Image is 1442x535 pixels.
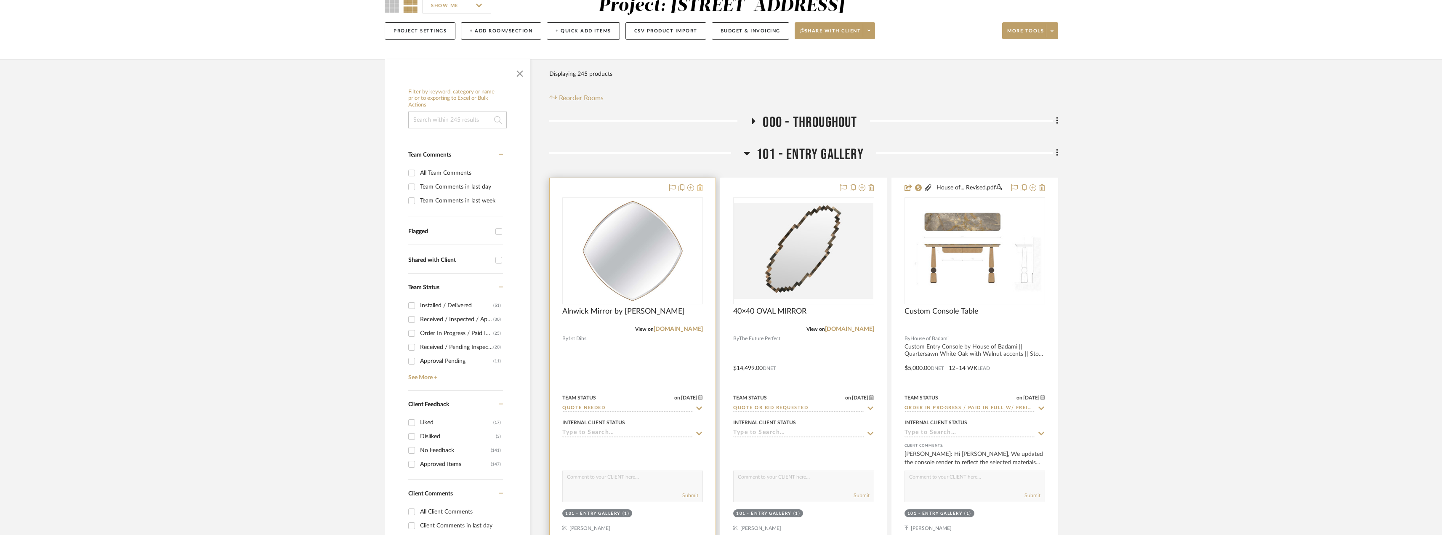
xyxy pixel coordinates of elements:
[734,203,873,298] img: 40×40 OVAL MIRROR
[562,429,693,437] input: Type to Search…
[680,395,698,401] span: [DATE]
[763,114,857,132] span: 000 - THROUGHOUT
[1024,492,1040,499] button: Submit
[851,395,869,401] span: [DATE]
[964,511,971,517] div: (1)
[562,394,596,402] div: Team Status
[420,430,496,443] div: Disliked
[549,66,612,83] div: Displaying 245 products
[562,405,693,413] input: Type to Search…
[905,198,1045,304] div: 0
[493,341,501,354] div: (20)
[733,419,796,426] div: Internal Client Status
[562,307,685,316] span: Alnwick Mirror by [PERSON_NAME]
[461,22,541,40] button: + Add Room/Section
[910,335,949,343] span: House of Badami
[420,458,491,471] div: Approved Items
[491,444,501,457] div: (141)
[907,511,963,517] div: 101 - ENTRY GALLERY
[420,166,501,180] div: All Team Comments
[420,444,491,457] div: No Feedback
[739,335,780,343] span: The Future Perfect
[674,395,680,400] span: on
[420,327,493,340] div: Order In Progress / Paid In Full w/ Freight, No Balance due
[408,152,451,158] span: Team Comments
[733,405,864,413] input: Type to Search…
[563,198,702,304] div: 0
[511,64,528,80] button: Close
[736,511,791,517] div: 101 - ENTRY GALLERY
[623,511,630,517] div: (1)
[905,394,938,402] div: Team Status
[491,458,501,471] div: (147)
[420,341,493,354] div: Received / Pending Inspection
[712,22,789,40] button: Budget & Invoicing
[406,368,503,381] a: See More +
[625,22,706,40] button: CSV Product Import
[580,198,685,303] img: Alnwick Mirror by Novocastrian
[1007,28,1044,40] span: More tools
[562,335,568,343] span: By
[420,313,493,326] div: Received / Inspected / Approved
[854,492,870,499] button: Submit
[420,299,493,312] div: Installed / Delivered
[795,22,875,39] button: Share with client
[905,335,910,343] span: By
[493,299,501,312] div: (51)
[1016,395,1022,400] span: on
[1002,22,1058,39] button: More tools
[562,419,625,426] div: Internal Client Status
[408,257,491,264] div: Shared with Client
[408,491,453,497] span: Client Comments
[420,416,493,429] div: Liked
[565,511,620,517] div: 101 - ENTRY GALLERY
[496,430,501,443] div: (3)
[493,416,501,429] div: (17)
[408,228,491,235] div: Flagged
[905,405,1035,413] input: Type to Search…
[756,146,864,164] span: 101 - ENTRY GALLERY
[1022,395,1040,401] span: [DATE]
[905,450,1045,467] div: [PERSON_NAME]: Hi [PERSON_NAME], We updated the console render to reflect the selected materials ...
[547,22,620,40] button: + Quick Add Items
[408,112,507,128] input: Search within 245 results
[493,354,501,368] div: (11)
[635,327,654,332] span: View on
[733,394,767,402] div: Team Status
[549,93,604,103] button: Reorder Rooms
[825,326,874,332] a: [DOMAIN_NAME]
[408,285,439,290] span: Team Status
[420,194,501,208] div: Team Comments in last week
[654,326,703,332] a: [DOMAIN_NAME]
[493,313,501,326] div: (30)
[568,335,586,343] span: 1st Dibs
[682,492,698,499] button: Submit
[905,419,967,426] div: Internal Client Status
[806,327,825,332] span: View on
[408,402,449,407] span: Client Feedback
[385,22,455,40] button: Project Settings
[420,519,501,532] div: Client Comments in last day
[734,198,873,304] div: 0
[845,395,851,400] span: on
[793,511,801,517] div: (1)
[905,307,979,316] span: Custom Console Table
[420,180,501,194] div: Team Comments in last day
[420,354,493,368] div: Approval Pending
[905,429,1035,437] input: Type to Search…
[733,307,806,316] span: 40×40 OVAL MIRROR
[493,327,501,340] div: (25)
[733,429,864,437] input: Type to Search…
[907,198,1043,303] img: Custom Console Table
[420,505,501,519] div: All Client Comments
[800,28,861,40] span: Share with client
[559,93,604,103] span: Reorder Rooms
[932,183,1006,193] button: House of... Revised.pdf
[408,89,507,109] h6: Filter by keyword, category or name prior to exporting to Excel or Bulk Actions
[733,335,739,343] span: By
